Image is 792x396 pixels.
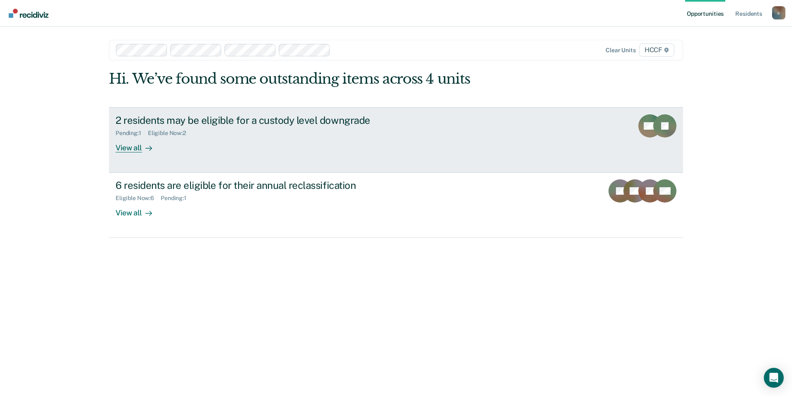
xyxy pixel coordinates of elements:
[772,6,785,19] button: Profile dropdown button
[109,70,568,87] div: Hi. We’ve found some outstanding items across 4 units
[9,9,48,18] img: Recidiviz
[109,107,683,173] a: 2 residents may be eligible for a custody level downgradePending:1Eligible Now:2View all
[606,47,636,54] div: Clear units
[161,195,193,202] div: Pending : 1
[109,173,683,238] a: 6 residents are eligible for their annual reclassificationEligible Now:6Pending:1View all
[116,130,148,137] div: Pending : 1
[116,202,162,218] div: View all
[116,195,161,202] div: Eligible Now : 6
[148,130,193,137] div: Eligible Now : 2
[116,179,406,191] div: 6 residents are eligible for their annual reclassification
[639,43,674,57] span: HCCF
[116,114,406,126] div: 2 residents may be eligible for a custody level downgrade
[764,368,784,388] div: Open Intercom Messenger
[116,136,162,152] div: View all
[772,6,785,19] div: c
